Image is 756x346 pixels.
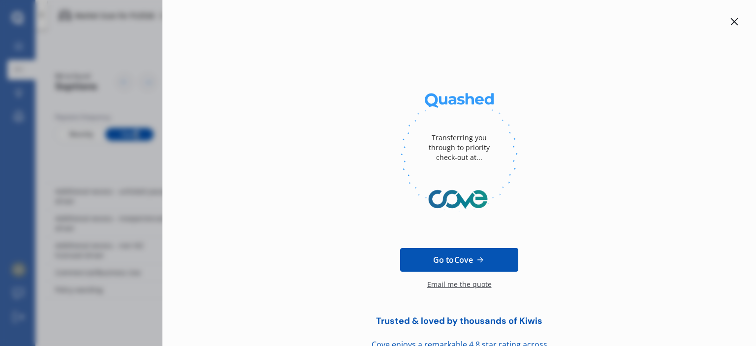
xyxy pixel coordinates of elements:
span: Go to Cove [433,254,473,266]
div: Email me the quote [427,280,492,299]
a: Go toCove [400,248,518,272]
img: Cove.webp [401,177,518,221]
div: Transferring you through to priority check-out at... [420,118,499,177]
div: Trusted & loved by thousands of Kiwis [351,316,567,326]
